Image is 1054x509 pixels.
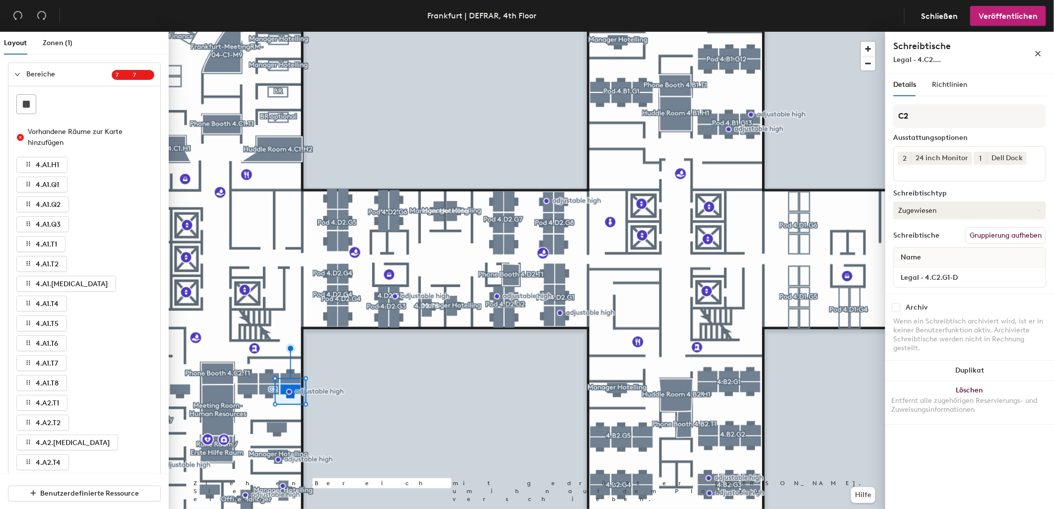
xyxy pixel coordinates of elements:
button: Hilfe [851,487,875,503]
button: 2 [898,152,911,165]
button: 4.A1.Q1 [16,177,67,192]
div: Frankfurt | DEFRAR, 4th Floor [428,9,537,22]
h4: Schreibtische [893,40,1002,53]
button: Wiederherstellen (⌘ + ⇧ + Z) [32,6,52,26]
button: 4.A2.T1 [16,395,67,411]
span: Legal - 4.C2.... [893,56,941,64]
div: Schreibtische [893,232,939,240]
span: Bereiche [26,63,112,86]
div: Ausstattungsoptionen [893,134,1046,142]
span: 4.A1.T2 [36,260,59,268]
button: LöschenEntfernt alle zugehörigen Reservierungs- und Zuweisungsinformationen [885,381,1054,424]
button: Gruppierung aufheben [965,227,1046,244]
span: 4.A1.T7 [36,359,58,368]
button: 4.A1.T2 [16,256,67,272]
button: Benutzerdefinierte Ressource [8,486,161,502]
span: Schließen [921,11,958,21]
button: 1 [974,152,987,165]
button: 4.A1.Q2 [16,196,69,212]
span: 4.A1.Q3 [36,220,61,229]
span: 2 [903,153,907,164]
span: Benutzerdefinierte Ressource [41,489,139,498]
span: 4.A2.[MEDICAL_DATA] [36,439,110,447]
div: 24 inch Monitor [911,152,972,165]
button: Veröffentlichen [970,6,1046,26]
button: 4.A1.[MEDICAL_DATA] [16,276,116,292]
button: 4.A1.T4 [16,296,67,312]
button: 4.A1.T8 [16,375,67,391]
span: 4.A1.Q1 [36,181,59,189]
span: 4.A1.T5 [36,319,59,328]
span: close [1035,50,1042,57]
button: 4.A1.T6 [16,335,66,351]
span: Details [893,80,916,89]
div: Entfernt alle zugehörigen Reservierungs- und Zuweisungsinformationen [891,396,1048,414]
span: 4.A2.T4 [36,458,61,467]
span: Richtlinien [932,80,967,89]
button: 4.A2.T4 [16,454,69,470]
button: Schließen [913,6,966,26]
span: Name [896,249,926,266]
span: 4.A1.H1 [36,161,59,169]
span: close-circle [17,134,24,141]
span: 4.A2.T1 [36,399,59,407]
button: Rückgängig (⌘ + Z) [8,6,28,26]
span: Zonen (1) [43,39,72,47]
span: 4.A1.Q2 [36,200,61,209]
div: Schreibtischtyp [893,190,1046,197]
span: 4.A1.T8 [36,379,59,387]
button: 4.A1.H1 [16,157,67,173]
div: Archiv [906,304,927,312]
input: Unbenannter Schreibtisch [896,270,1044,284]
span: 4.A1.[MEDICAL_DATA] [36,280,108,288]
div: Vorhandene Räume zur Karte hinzufügen [28,127,146,148]
span: 7 [116,71,133,78]
span: 4.A2.T2 [36,419,61,427]
span: 4.A1.T4 [36,300,59,308]
button: 4.A2.[MEDICAL_DATA] [16,435,118,450]
button: 4.A1.T5 [16,316,67,331]
button: Zugewiesen [893,201,1046,219]
sup: 77 [112,70,154,80]
button: 4.A1.T7 [16,355,66,371]
span: undo [13,10,23,20]
span: 4.A1.T6 [36,339,58,348]
span: 7 [133,71,150,78]
span: expanded [14,71,20,77]
span: Layout [4,39,27,47]
button: 4.A1.Q3 [16,216,69,232]
button: 4.A2.T2 [16,415,69,431]
span: 4.A1.T1 [36,240,57,249]
span: Veröffentlichen [979,11,1038,21]
button: 4.A1.T1 [16,236,66,252]
span: 1 [980,153,982,164]
button: Duplikat [885,361,1054,381]
div: Dell Dock [987,152,1027,165]
div: Wenn ein Schreibtisch archiviert wird, ist er in keiner Benutzerfunktion aktiv. Archivierte Schre... [893,317,1046,353]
